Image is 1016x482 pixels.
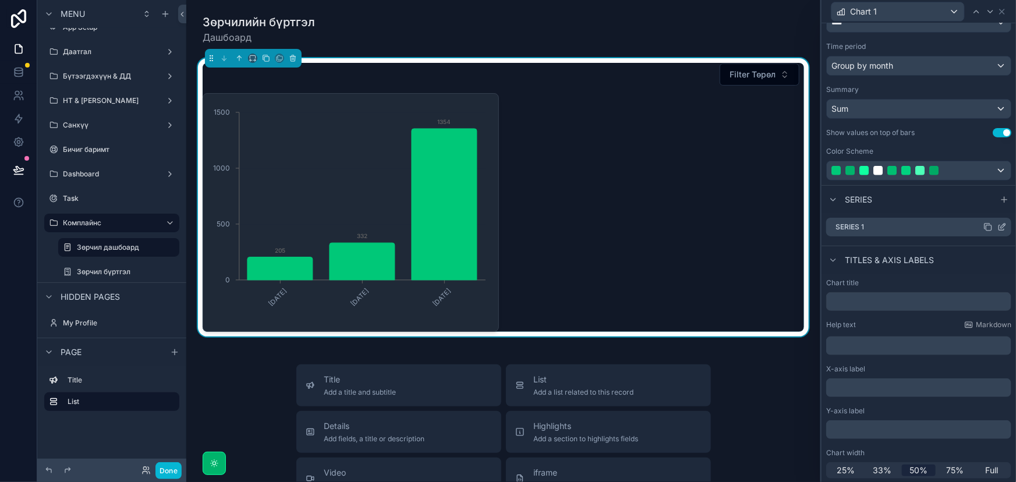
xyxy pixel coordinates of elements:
[267,287,288,308] text: [DATE]
[826,420,1011,439] div: scrollable content
[964,320,1011,329] a: Markdown
[845,254,934,266] span: Titles & Axis labels
[826,99,1011,119] button: Sum
[324,374,397,385] span: Title
[63,47,161,56] label: Даатгал
[77,267,177,277] label: Зөрчил бүртгэл
[63,72,161,81] label: Бүтээгдэхүүн & ДД
[826,42,866,51] label: Time period
[986,465,999,476] span: Full
[44,42,179,61] a: Даатгал
[63,169,161,179] label: Dashboard
[506,364,711,406] button: ListAdd a list related to this record
[534,420,639,432] span: Highlights
[534,374,634,385] span: List
[845,194,872,205] span: Series
[324,420,425,432] span: Details
[44,189,179,208] a: Task
[947,465,964,476] span: 75%
[61,346,82,358] span: Page
[44,91,179,110] a: НТ & [PERSON_NAME]
[831,103,848,115] span: Sum
[63,218,156,228] label: Комплайнс
[850,6,877,17] span: Chart 1
[44,67,179,86] a: Бүтээгдэхүүн & ДД
[217,219,230,228] tspan: 500
[61,291,120,303] span: Hidden pages
[826,448,865,458] label: Chart width
[324,467,391,479] span: Video
[438,118,451,125] text: 1354
[44,314,179,332] a: My Profile
[826,128,915,137] div: Show values on top of bars
[826,406,865,416] label: Y-axis label
[213,164,230,172] tspan: 1000
[225,275,230,284] tspan: 0
[68,397,170,406] label: List
[730,69,776,80] span: Filter Төрөл
[831,60,893,72] span: Group by month
[909,465,928,476] span: 50%
[826,364,865,374] label: X-axis label
[976,320,1011,329] span: Markdown
[837,465,855,476] span: 25%
[155,462,182,479] button: Done
[275,247,285,254] text: 205
[77,243,172,252] label: Зөрчил дашбоард
[357,232,367,239] text: 332
[37,366,186,423] div: scrollable content
[63,194,177,203] label: Task
[63,145,177,154] label: Бичиг баримт
[534,388,634,397] span: Add a list related to this record
[63,96,161,105] label: НТ & [PERSON_NAME]
[44,214,179,232] a: Комплайнс
[873,465,891,476] span: 33%
[826,278,859,288] label: Chart title
[210,101,491,324] div: chart
[826,334,1011,355] div: scrollable content
[826,85,859,94] label: Summary
[296,364,501,406] button: TitleAdd a title and subtitle
[324,434,425,444] span: Add fields, a title or description
[63,120,161,130] label: Санхүү
[58,263,179,281] a: Зөрчил бүртгэл
[831,2,965,22] button: Chart 1
[349,287,370,308] text: [DATE]
[214,108,230,116] tspan: 1500
[826,56,1011,76] button: Group by month
[506,411,711,453] button: HighlightsAdd a section to highlights fields
[68,375,175,385] label: Title
[826,378,1011,397] div: scrollable content
[826,147,873,156] label: Color Scheme
[44,116,179,134] a: Санхүү
[826,320,856,329] label: Help text
[44,165,179,183] a: Dashboard
[61,8,85,20] span: Menu
[324,388,397,397] span: Add a title and subtitle
[63,318,177,328] label: My Profile
[431,287,452,308] text: [DATE]
[836,222,864,232] label: Series 1
[720,63,799,86] button: Select Button
[534,467,604,479] span: iframe
[534,434,639,444] span: Add a section to highlights fields
[296,411,501,453] button: DetailsAdd fields, a title or description
[58,238,179,257] a: Зөрчил дашбоард
[44,140,179,159] a: Бичиг баримт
